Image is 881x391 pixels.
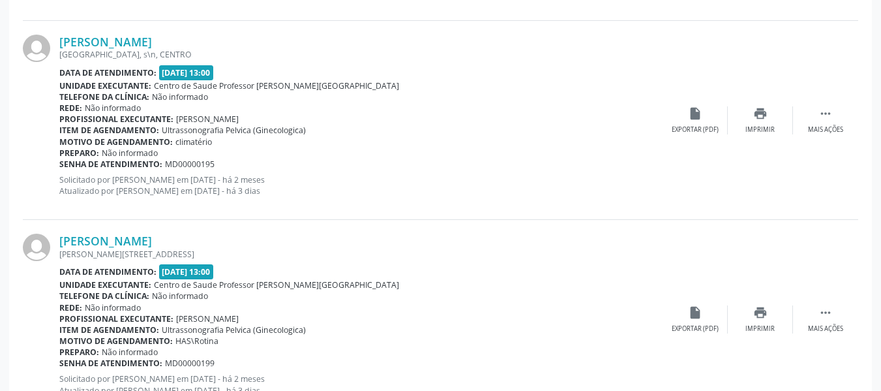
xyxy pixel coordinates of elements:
[59,279,151,290] b: Unidade executante:
[753,106,768,121] i: print
[59,266,157,277] b: Data de atendimento:
[59,234,152,248] a: [PERSON_NAME]
[59,125,159,136] b: Item de agendamento:
[159,65,214,80] span: [DATE] 13:00
[85,102,141,114] span: Não informado
[102,148,158,159] span: Não informado
[745,125,775,134] div: Imprimir
[745,324,775,334] div: Imprimir
[59,174,663,196] p: Solicitado por [PERSON_NAME] em [DATE] - há 2 meses Atualizado por [PERSON_NAME] em [DATE] - há 3...
[59,49,663,60] div: [GEOGRAPHIC_DATA], s\n, CENTRO
[59,290,149,302] b: Telefone da clínica:
[175,136,212,148] span: climatério
[688,106,702,121] i: insert_drive_file
[102,347,158,358] span: Não informado
[818,305,833,320] i: 
[808,125,843,134] div: Mais ações
[59,80,151,91] b: Unidade executante:
[59,358,162,369] b: Senha de atendimento:
[152,91,208,102] span: Não informado
[818,106,833,121] i: 
[59,324,159,336] b: Item de agendamento:
[154,279,399,290] span: Centro de Saude Professor [PERSON_NAME][GEOGRAPHIC_DATA]
[152,290,208,302] span: Não informado
[59,313,173,324] b: Profissional executante:
[688,305,702,320] i: insert_drive_file
[59,148,99,159] b: Preparo:
[59,336,173,347] b: Motivo de agendamento:
[159,264,214,279] span: [DATE] 13:00
[59,159,162,170] b: Senha de atendimento:
[162,324,306,336] span: Ultrassonografia Pelvica (Ginecologica)
[176,313,239,324] span: [PERSON_NAME]
[59,102,82,114] b: Rede:
[59,136,173,148] b: Motivo de agendamento:
[59,347,99,358] b: Preparo:
[176,114,239,125] span: [PERSON_NAME]
[59,67,157,78] b: Data de atendimento:
[808,324,843,334] div: Mais ações
[165,159,215,170] span: MD00000195
[85,302,141,313] span: Não informado
[59,91,149,102] b: Telefone da clínica:
[23,234,50,261] img: img
[59,114,173,125] b: Profissional executante:
[59,249,663,260] div: [PERSON_NAME][STREET_ADDRESS]
[672,324,719,334] div: Exportar (PDF)
[59,302,82,313] b: Rede:
[162,125,306,136] span: Ultrassonografia Pelvica (Ginecologica)
[672,125,719,134] div: Exportar (PDF)
[154,80,399,91] span: Centro de Saude Professor [PERSON_NAME][GEOGRAPHIC_DATA]
[165,358,215,369] span: MD00000199
[23,35,50,62] img: img
[59,35,152,49] a: [PERSON_NAME]
[175,336,218,347] span: HAS\Rotina
[753,305,768,320] i: print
